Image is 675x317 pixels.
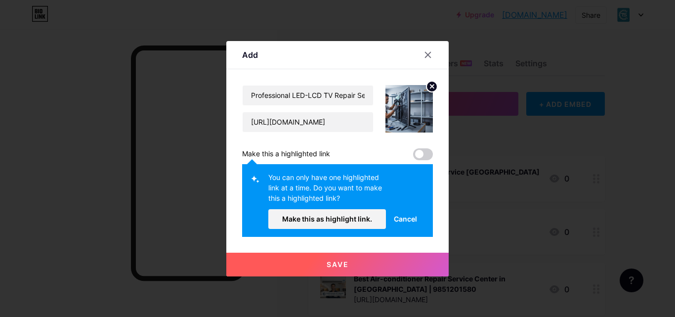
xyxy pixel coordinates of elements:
[386,209,425,229] button: Cancel
[268,172,386,209] div: You can only have one highlighted link at a time. Do you want to make this a highlighted link?
[327,260,349,269] span: Save
[282,215,372,223] span: Make this as highlight link.
[268,209,386,229] button: Make this as highlight link.
[394,214,417,224] span: Cancel
[385,85,433,133] img: link_thumbnail
[226,253,449,276] button: Save
[242,148,330,160] div: Make this a highlighted link
[242,49,258,61] div: Add
[243,86,373,105] input: Title
[243,112,373,132] input: URL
